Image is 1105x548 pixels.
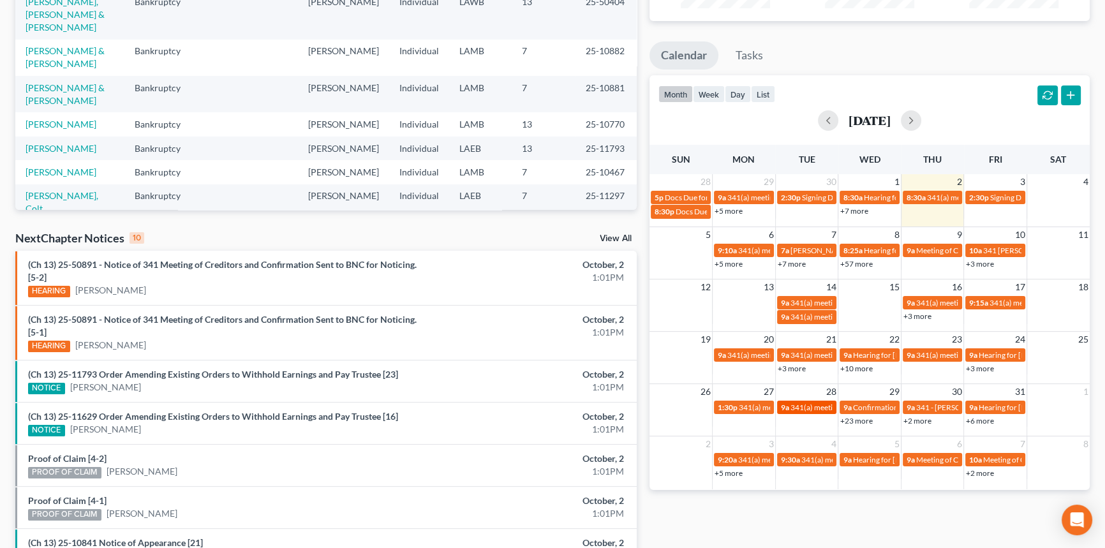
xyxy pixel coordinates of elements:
span: 18 [1077,279,1090,295]
td: 25-10467 [575,160,637,184]
span: 10a [969,455,982,464]
a: +10 more [840,364,873,373]
a: [PERSON_NAME] [26,119,96,130]
span: 9a [907,455,915,464]
div: PROOF OF CLAIM [28,509,101,521]
span: Mon [732,154,755,165]
span: 9a [781,298,789,307]
span: 341 - [PERSON_NAME] [916,403,995,412]
a: +2 more [903,416,931,426]
td: 7 [512,40,575,76]
td: Bankruptcy [124,160,204,184]
span: 9:10a [718,246,737,255]
a: [PERSON_NAME] [26,167,96,177]
div: HEARING [28,341,70,352]
span: 28 [825,384,838,399]
span: 341 [PERSON_NAME] [983,246,1058,255]
a: +23 more [840,416,873,426]
a: (Ch 13) 25-10841 Notice of Appearance [21] [28,537,203,548]
span: 8:25a [843,246,863,255]
span: 2 [956,174,963,189]
td: Bankruptcy [124,40,204,76]
td: Individual [389,184,449,221]
div: October, 2 [434,368,624,381]
td: [PERSON_NAME] [298,40,389,76]
div: HEARING [28,286,70,297]
span: 9a [907,246,915,255]
td: 7 [512,160,575,184]
div: 1:01PM [434,326,624,339]
a: [PERSON_NAME] [107,465,177,478]
span: 29 [888,384,901,399]
span: 30 [825,174,838,189]
div: Open Intercom Messenger [1062,505,1092,535]
span: Docs Due for [PERSON_NAME] & [PERSON_NAME] [665,193,838,202]
span: 9 [956,227,963,242]
td: Bankruptcy [124,184,204,221]
a: (Ch 13) 25-50891 - Notice of 341 Meeting of Creditors and Confirmation Sent to BNC for Noticing. ... [28,259,417,283]
span: Fri [989,154,1002,165]
a: [PERSON_NAME] [75,339,146,352]
span: 25 [1077,332,1090,347]
span: Sat [1050,154,1066,165]
span: 11 [1077,227,1090,242]
button: week [693,85,725,103]
div: 1:01PM [434,507,624,520]
span: 2:30p [969,193,989,202]
td: [PERSON_NAME] [298,112,389,136]
span: 341(a) meeting for [PERSON_NAME] [916,350,1039,360]
a: +3 more [966,259,994,269]
span: 23 [951,332,963,347]
span: 9a [969,350,977,360]
td: 13 [512,137,575,160]
span: 341(a) meeting for [PERSON_NAME] [738,455,861,464]
a: Proof of Claim [4-1] [28,495,107,506]
button: day [725,85,751,103]
span: 3 [768,436,775,452]
a: Calendar [649,41,718,70]
a: [PERSON_NAME] & [PERSON_NAME] [26,45,105,69]
td: 13 [512,112,575,136]
span: 341(a) meeting for [PERSON_NAME] [738,246,861,255]
div: 1:01PM [434,423,624,436]
span: 1:30p [718,403,738,412]
span: Hearing for [PERSON_NAME] [853,455,953,464]
span: 4 [1082,174,1090,189]
button: month [658,85,693,103]
span: 1 [1082,384,1090,399]
div: PROOF OF CLAIM [28,467,101,478]
td: Individual [389,40,449,76]
span: Hearing for [PERSON_NAME] [864,246,963,255]
span: 9:30a [781,455,800,464]
a: +3 more [903,311,931,321]
span: 7 [1019,436,1027,452]
span: 21 [825,332,838,347]
a: +5 more [715,206,743,216]
span: 10a [969,246,982,255]
span: 3 [1019,174,1027,189]
span: 8:30a [843,193,863,202]
div: October, 2 [434,410,624,423]
a: +7 more [840,206,868,216]
div: October, 2 [434,313,624,326]
span: 8:30p [655,207,674,216]
span: 9a [907,350,915,360]
span: 9a [781,350,789,360]
span: Hearing for [PERSON_NAME] & [PERSON_NAME] [864,193,1031,202]
span: 12 [699,279,712,295]
td: Individual [389,160,449,184]
span: 341(a) meeting for [PERSON_NAME] & [PERSON_NAME] [801,455,992,464]
div: 1:01PM [434,271,624,284]
span: 341(a) meeting for [PERSON_NAME] [927,193,1050,202]
span: 9a [718,350,726,360]
h2: [DATE] [849,114,891,127]
span: 9a [969,403,977,412]
div: NOTICE [28,383,65,394]
td: [PERSON_NAME] [298,137,389,160]
span: 9a [781,312,789,322]
td: 7 [512,76,575,112]
span: 341(a) meeting for [PERSON_NAME] [727,193,850,202]
td: 7 [512,184,575,221]
span: 9:15a [969,298,988,307]
a: +3 more [966,364,994,373]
